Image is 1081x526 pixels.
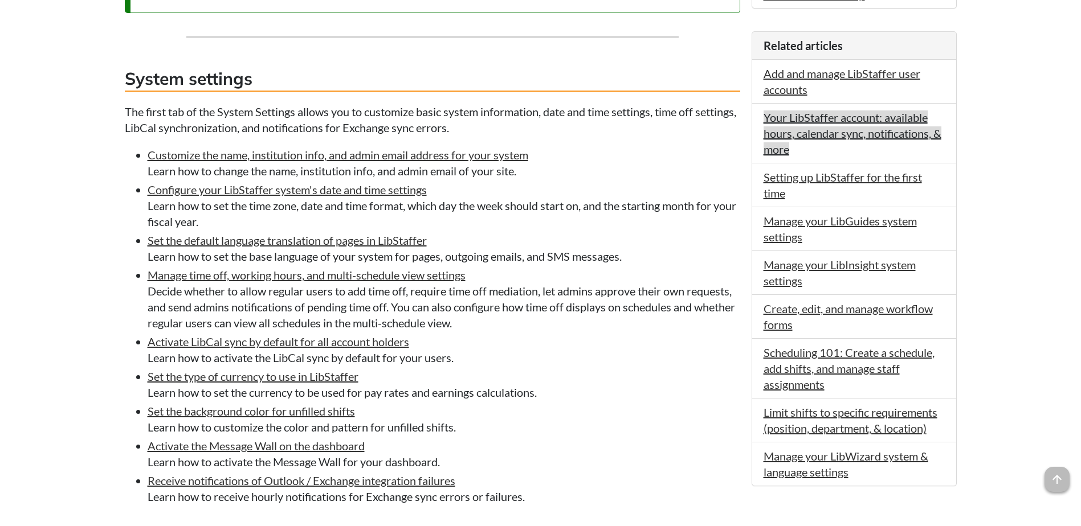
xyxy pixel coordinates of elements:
[764,302,933,331] a: Create, edit, and manage workflow forms
[1045,467,1070,492] span: arrow_upward
[764,67,920,96] a: Add and manage LibStaffer user accounts
[148,404,355,418] a: Set the background color for unfilled shifts
[148,403,740,435] li: Learn how to customize the color and pattern for unfilled shifts.
[764,405,937,435] a: Limit shifts to specific requirements (position, department, & location)
[148,368,740,400] li: Learn how to set the currency to be used for pay rates and earnings calculations.
[125,67,740,92] h3: System settings
[148,439,365,453] a: Activate the Message Wall on the dashboard
[148,474,455,487] a: Receive notifications of Outlook / Exchange integration failures
[148,268,466,282] a: Manage time off, working hours, and multi-schedule view settings
[764,346,935,391] a: Scheduling 101: Create a schedule, add shifts, and manage staff assignments
[764,170,922,200] a: Setting up LibStaffer for the first time
[148,233,427,247] a: Set the default language translation of pages in LibStaffer
[764,214,917,244] a: Manage your LibGuides system settings
[148,232,740,264] li: Learn how to set the base language of your system for pages, outgoing emails, and SMS messages.
[148,334,740,365] li: Learn how to activate the LibCal sync by default for your users.
[148,183,427,196] a: Configure your LibStaffer system's date and time settings
[764,39,843,52] span: Related articles
[148,147,740,179] li: Learn how to change the name, institution info, and admin email of your site.
[148,182,740,229] li: Learn how to set the time zone, date and time format, which day the week should start on, and the...
[148,472,740,504] li: Learn how to receive hourly notifications for Exchange sync errors or failures.
[148,335,409,348] a: Activate LibCal sync by default for all account holders
[125,104,740,135] p: The first tab of the System Settings allows you to customize basic system information, date and t...
[1045,468,1070,482] a: arrow_upward
[764,110,941,156] a: Your LibStaffer account: available hours, calendar sync, notifications, & more
[764,258,916,287] a: Manage your LibInsight system settings
[148,369,358,383] a: Set the type of currency to use in LibStaffer
[764,449,928,479] a: Manage your LibWizard system & language settings
[148,148,528,162] a: Customize the name, institution info, and admin email address for your system
[148,267,740,331] li: Decide whether to allow regular users to add time off, require time off mediation, let admins app...
[148,438,740,470] li: Learn how to activate the Message Wall for your dashboard.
